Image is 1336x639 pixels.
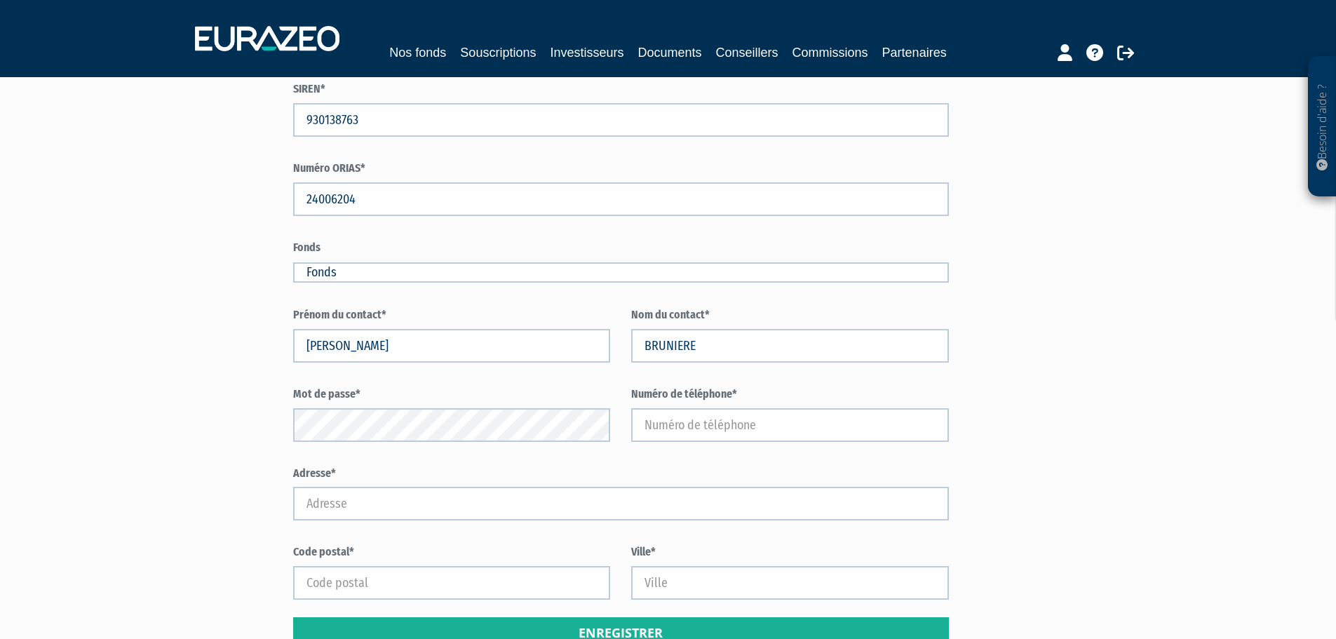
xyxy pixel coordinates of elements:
label: Numéro de téléphone* [631,386,949,403]
label: Mot de passe* [293,386,611,403]
input: Ville [631,566,949,600]
a: Partenaires [882,43,947,62]
label: Prénom du contact* [293,307,611,323]
label: Fonds [293,240,950,256]
img: 1732889491-logotype_eurazeo_blanc_rvb.png [195,26,339,51]
p: Besoin d'aide ? [1314,64,1330,190]
input: Adresse [293,487,950,520]
a: Documents [637,43,701,62]
label: Ville* [631,544,949,560]
input: Code postal [293,566,611,600]
a: Nos fonds [389,43,446,62]
a: Conseillers [716,43,778,62]
a: Investisseurs [550,43,623,62]
label: Code postal* [293,544,611,560]
input: Numéro ORIAS [293,182,950,216]
label: Adresse* [293,466,950,482]
label: SIREN* [293,81,950,97]
a: Souscriptions [460,43,536,62]
input: Numéro de téléphone [631,408,949,442]
a: Commissions [792,43,868,62]
label: Nom du contact* [631,307,949,323]
input: SIREN [293,103,950,137]
input: Nom du contact [631,329,949,363]
input: Prénom du contact [293,329,611,363]
label: Numéro ORIAS* [293,161,950,177]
